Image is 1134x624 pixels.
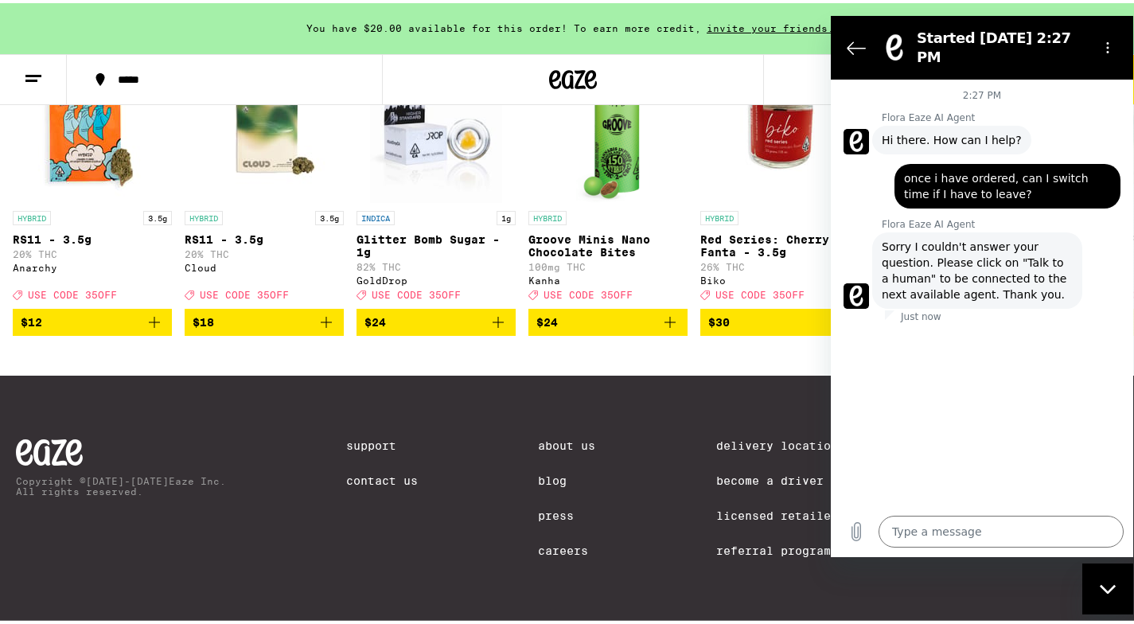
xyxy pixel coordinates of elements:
p: Red Series: Cherry Fanta - 3.5g [700,230,859,255]
a: Licensed Retailers [716,506,874,519]
img: Biko - Red Series: Cherry Fanta - 3.5g [700,41,859,200]
p: 100mg THC [528,259,688,269]
p: 20% THC [13,246,172,256]
span: $24 [364,313,386,326]
a: Open page for RS11 - 3.5g from Anarchy [13,41,172,305]
button: Add to bag [13,306,172,333]
iframe: Button to launch messaging window, conversation in progress [1082,560,1133,611]
p: Copyright © [DATE]-[DATE] Eaze Inc. All rights reserved. [16,473,226,493]
p: Groove Minis Nano Chocolate Bites [528,230,688,255]
span: USE CODE 35OFF [544,287,633,298]
span: $30 [708,313,730,326]
p: Glitter Bomb Sugar - 1g [357,230,516,255]
p: 26% THC [700,259,859,269]
div: Biko [700,272,859,283]
button: Add to bag [185,306,344,333]
p: HYBRID [528,208,567,222]
a: Open page for Groove Minis Nano Chocolate Bites from Kanha [528,41,688,305]
p: 82% THC [357,259,516,269]
div: Cloud [185,259,344,270]
a: Become a Driver [716,471,874,484]
span: USE CODE 35OFF [372,287,461,298]
span: USE CODE 35OFF [715,287,805,298]
a: Open page for RS11 - 3.5g from Cloud [185,41,344,305]
p: HYBRID [13,208,51,222]
p: INDICA [357,208,395,222]
a: Press [539,506,596,519]
a: Blog [539,471,596,484]
a: Open page for Red Series: Cherry Fanta - 3.5g from Biko [700,41,859,305]
p: RS11 - 3.5g [185,230,344,243]
button: Add to bag [528,306,688,333]
span: invite your friends. [701,20,840,30]
a: Delivery Locations [716,436,874,449]
span: $12 [21,313,42,326]
img: Cloud - RS11 - 3.5g [185,41,344,200]
p: HYBRID [700,208,738,222]
p: 3.5g [143,208,172,222]
span: USE CODE 35OFF [28,287,117,298]
button: Add to bag [357,306,516,333]
span: $18 [193,313,214,326]
a: Referral Program Rules [716,541,874,554]
p: 1g [497,208,516,222]
a: Support [346,436,418,449]
span: $24 [536,313,558,326]
div: GoldDrop [357,272,516,283]
a: Careers [539,541,596,554]
a: Contact Us [346,471,418,484]
iframe: Messaging window [831,13,1133,554]
p: HYBRID [185,208,223,222]
p: RS11 - 3.5g [13,230,172,243]
div: Kanha [528,272,688,283]
p: 20% THC [185,246,344,256]
img: Kanha - Groove Minis Nano Chocolate Bites [576,41,640,200]
p: 3.5g [315,208,344,222]
img: GoldDrop - Glitter Bomb Sugar - 1g [370,41,501,200]
span: You have $20.00 available for this order! To earn more credit, [306,20,701,30]
button: Add to bag [700,306,859,333]
a: About Us [539,436,596,449]
img: Anarchy - RS11 - 3.5g [13,41,172,200]
span: USE CODE 35OFF [200,287,289,298]
div: Anarchy [13,259,172,270]
a: Open page for Glitter Bomb Sugar - 1g from GoldDrop [357,41,516,305]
